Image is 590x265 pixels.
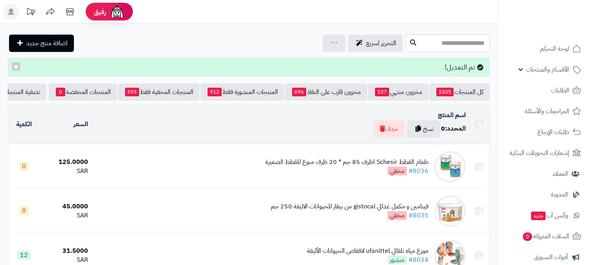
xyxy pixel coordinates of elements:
span: السلات المتروكة [522,231,569,242]
span: العملاء [553,168,568,179]
div: 125.0000 [43,158,88,167]
div: 45.0000 [43,202,88,211]
span: 593 [125,88,139,96]
a: تحديثات المنصة [21,4,40,22]
a: مخزون قارب على النفاذ696 [285,83,367,101]
span: 696 [292,88,306,96]
a: إشعارات التحويلات البنكية [503,144,585,162]
a: لوحة التحكم [503,39,585,58]
span: مخفي [388,211,407,220]
span: اضافة منتج جديد [26,39,68,48]
a: المراجعات والأسئلة [503,102,585,121]
div: موزع مياه تلقائي ufanittel لاقفاص الحيوانات الأليفة [307,247,428,256]
a: #8036 [408,166,428,176]
span: 107 [375,88,389,96]
span: 0 [19,162,29,171]
a: اضافة منتج جديد [9,35,74,52]
span: رفيق [94,7,106,17]
a: المنتجات المخفضة0 [49,83,117,101]
span: أدوات التسويق [534,252,568,263]
span: 912 [208,88,222,96]
span: 0 [19,206,29,215]
span: منشور [388,256,407,264]
span: 0 [56,88,65,96]
span: المراجعات والأسئلة [525,106,569,117]
span: طلبات الإرجاع [537,127,569,138]
span: إشعارات التحويلات البنكية [509,147,569,158]
span: التحرير لسريع [366,39,396,48]
div: المحدد: [441,124,466,133]
span: 0 [441,124,445,133]
a: اسم المنتج [438,110,466,120]
span: 12 [18,251,30,259]
a: السعر [74,120,88,129]
span: جديد [531,212,546,220]
span: المدونة [551,189,568,200]
span: الأقسام والمنتجات [526,64,569,75]
div: SAR [43,167,88,176]
span: 0 [523,232,532,241]
span: تصفية المنتجات [2,87,40,97]
a: المنتجات المخفية فقط593 [118,83,200,101]
div: SAR [43,211,88,220]
span: 1505 [436,88,454,96]
span: لوحة التحكم [540,43,569,54]
img: فيتامين و مكمل غذائي gistocal من بيفار للحيوانات الاليفة 250 جم [434,195,466,227]
a: وآتس آبجديد [503,206,585,225]
a: السلات المتروكة0 [503,227,585,246]
div: SAR [43,256,88,265]
img: ai-face.png [109,4,125,20]
a: #8035 [408,211,428,220]
button: نسخ [407,120,440,138]
span: الطلبات [551,85,569,96]
a: التحرير لسريع [348,35,403,52]
div: طعام القطط Schesir اظرف 85 جم * 20 ظرف منوع للقطط الصغيرة [265,158,428,167]
div: 31.5000 [43,247,88,256]
a: الكمية [16,120,32,129]
button: × [12,62,20,71]
a: طلبات الإرجاع [503,123,585,142]
a: الطلبات [503,81,585,100]
a: العملاء [503,164,585,183]
a: المنتجات المنشورة فقط912 [200,83,284,101]
button: حذف [373,120,405,138]
a: مخزون منتهي107 [368,83,428,101]
img: logo-2.png [537,22,583,39]
img: طعام القطط Schesir اظرف 85 جم * 20 ظرف منوع للقطط الصغيرة [434,151,466,182]
span: مخفي [388,167,407,175]
div: تم التعديل! [8,58,490,77]
a: #8034 [408,255,428,265]
span: وآتس آب [530,210,568,221]
div: فيتامين و مكمل غذائي gistocal من بيفار للحيوانات الاليفة 250 جم [271,202,428,211]
a: المدونة [503,185,585,204]
a: كل المنتجات1505 [429,83,490,101]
